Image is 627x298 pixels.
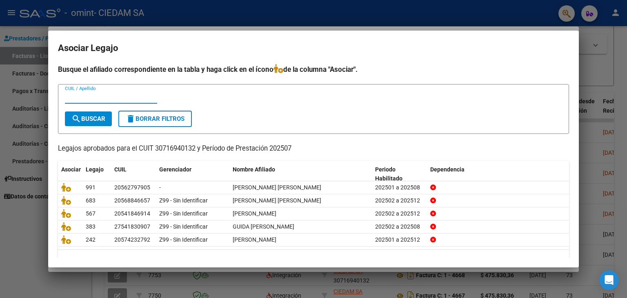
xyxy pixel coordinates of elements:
div: 202501 a 202508 [375,183,424,192]
p: Legajos aprobados para el CUIT 30716940132 y Período de Prestación 202507 [58,144,569,154]
span: Dependencia [430,166,465,173]
datatable-header-cell: Periodo Habilitado [372,161,427,188]
mat-icon: search [71,114,81,124]
span: 991 [86,184,96,191]
h4: Busque el afiliado correspondiente en la tabla y haga click en el ícono de la columna "Asociar". [58,64,569,75]
span: Borrar Filtros [126,115,185,122]
div: 20562797905 [114,183,150,192]
div: 20541846914 [114,209,150,218]
span: GUIDA GUADALUPE LUCERO [233,223,294,230]
span: CISNEROS CASTILLO YARIEL KALEB [233,197,321,204]
span: 567 [86,210,96,217]
datatable-header-cell: Nombre Afiliado [229,161,372,188]
button: Borrar Filtros [118,111,192,127]
div: 27541830907 [114,222,150,231]
h2: Asociar Legajo [58,40,569,56]
div: 20568846657 [114,196,150,205]
datatable-header-cell: Legajo [82,161,111,188]
button: Buscar [65,111,112,126]
span: Z99 - Sin Identificar [159,210,208,217]
datatable-header-cell: CUIL [111,161,156,188]
span: 383 [86,223,96,230]
span: MORALES JEREMIAS DANTE [233,210,276,217]
span: Z99 - Sin Identificar [159,223,208,230]
div: 202502 a 202512 [375,196,424,205]
div: 20574232792 [114,235,150,245]
span: Buscar [71,115,105,122]
datatable-header-cell: Gerenciador [156,161,229,188]
datatable-header-cell: Dependencia [427,161,569,188]
div: 202502 a 202512 [375,209,424,218]
span: Legajo [86,166,104,173]
div: Open Intercom Messenger [599,270,619,290]
mat-icon: delete [126,114,136,124]
span: CUIL [114,166,127,173]
datatable-header-cell: Asociar [58,161,82,188]
span: 683 [86,197,96,204]
span: 242 [86,236,96,243]
div: 5 registros [58,250,569,270]
span: MEAURIO CASERTA NAHUEL ALEJANDRO [233,184,321,191]
div: 202502 a 202508 [375,222,424,231]
span: Periodo Habilitado [375,166,402,182]
div: 202501 a 202512 [375,235,424,245]
span: - [159,184,161,191]
span: Asociar [61,166,81,173]
span: Z99 - Sin Identificar [159,236,208,243]
span: Nombre Afiliado [233,166,275,173]
span: BABILANI SANTINO [233,236,276,243]
span: Gerenciador [159,166,191,173]
span: Z99 - Sin Identificar [159,197,208,204]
